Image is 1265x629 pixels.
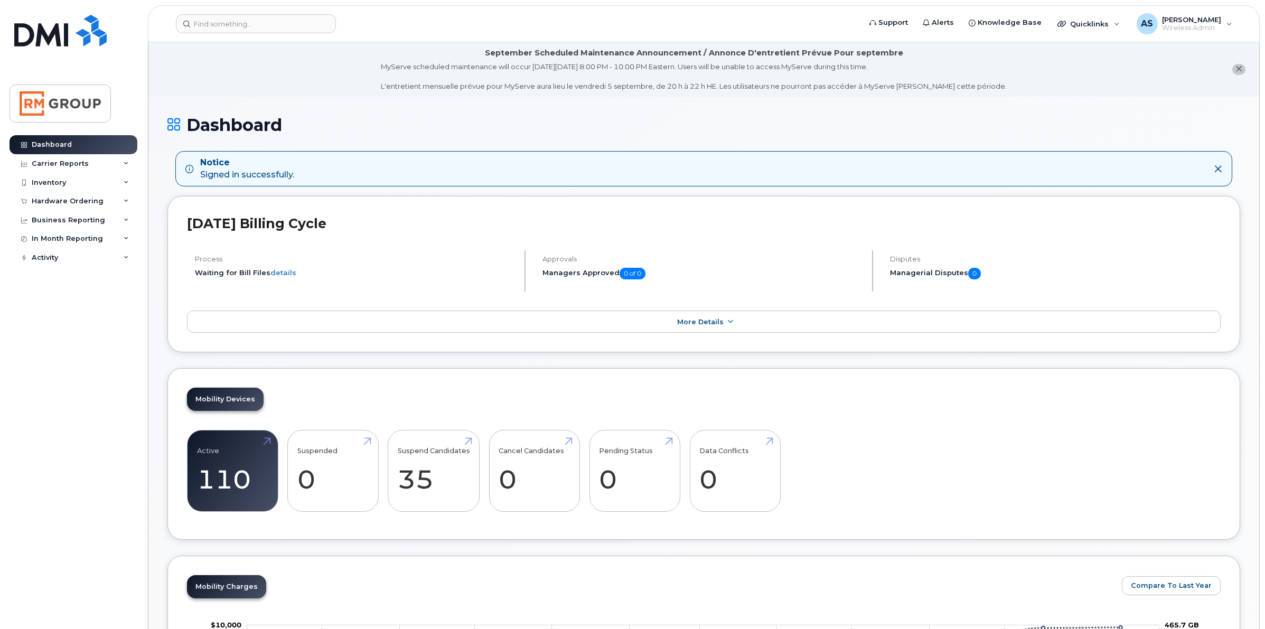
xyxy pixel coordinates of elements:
a: details [270,268,296,277]
h4: Process [195,255,516,263]
div: September Scheduled Maintenance Announcement / Annonce D'entretient Prévue Pour septembre [485,48,903,59]
a: Pending Status 0 [599,436,670,506]
a: Active 110 [197,436,268,506]
span: 0 of 0 [620,268,645,279]
h5: Managerial Disputes [890,268,1221,279]
tspan: $10,000 [211,621,241,629]
a: Mobility Devices [187,388,264,411]
a: Data Conflicts 0 [699,436,771,506]
li: Waiting for Bill Files [195,268,516,278]
g: $0 [211,621,241,629]
a: Mobility Charges [187,575,266,598]
h5: Managers Approved [542,268,863,279]
h1: Dashboard [167,116,1240,134]
span: Compare To Last Year [1131,580,1212,590]
span: 0 [968,268,981,279]
div: MyServe scheduled maintenance will occur [DATE][DATE] 8:00 PM - 10:00 PM Eastern. Users will be u... [381,62,1007,91]
a: Cancel Candidates 0 [499,436,570,506]
h4: Approvals [542,255,863,263]
a: Suspend Candidates 35 [398,436,470,506]
a: Suspended 0 [297,436,369,506]
tspan: 465.7 GB [1165,621,1199,629]
button: Compare To Last Year [1122,576,1221,595]
h2: [DATE] Billing Cycle [187,215,1221,231]
button: close notification [1232,64,1245,75]
h4: Disputes [890,255,1221,263]
span: More Details [677,318,724,326]
strong: Notice [200,157,294,169]
div: Signed in successfully. [200,157,294,181]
